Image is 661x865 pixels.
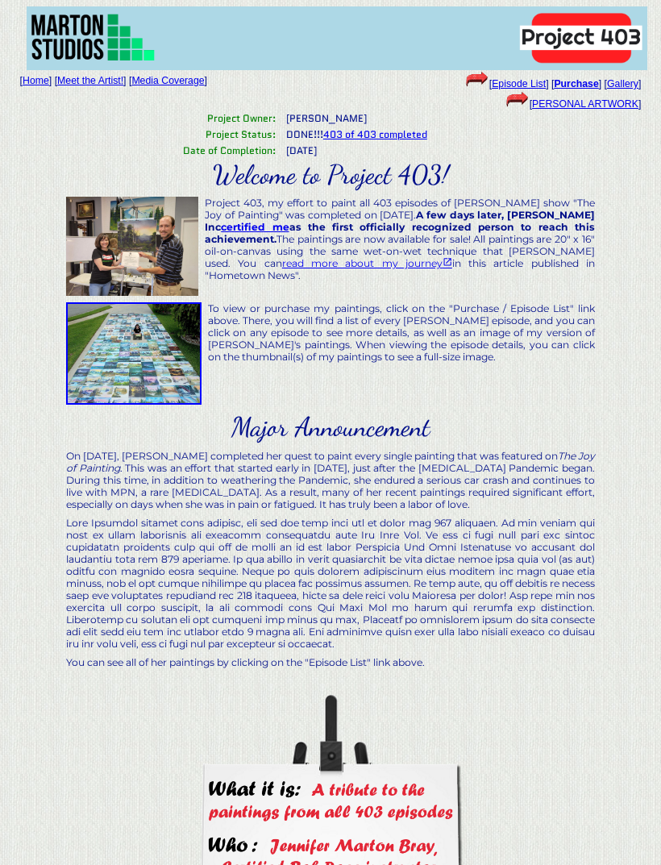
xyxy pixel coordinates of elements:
td: Date of Completion: [20,143,282,159]
i: The Joy of Painting [66,450,595,474]
div: Welcome to Project 403! [66,159,595,190]
img: Project403.png [515,9,647,68]
span: [ ] [129,75,207,86]
div: You can see all of her paintings by clicking on the "Episode List" link above. [66,656,595,668]
img: DJI_0898_1000.jpg [66,302,202,405]
a: certified me [221,221,289,233]
a: Purchase [554,78,598,89]
a: PERSONAL ARTWORK [532,98,638,110]
a: Meet the Artist! [57,75,123,86]
span: [ ] [55,75,127,86]
td: Project Status: [20,127,282,143]
td: [ ] [20,90,642,110]
a: Home [23,75,49,86]
td: DONE!!! [282,127,642,143]
td: [PERSON_NAME] [282,110,642,127]
a: Episode List [492,78,546,89]
div: On [DATE], [PERSON_NAME] completed her quest to paint every single painting that was featured on ... [66,450,595,510]
td: [ ] [ ] [ ] [338,70,641,90]
div: Project 403, my effort to paint all 403 episodes of [PERSON_NAME] show "The Joy of Painting" was ... [66,197,595,281]
img: arrow-28.gif [463,71,489,87]
a: Media Coverage [131,75,204,86]
img: MartonStudiosLogo.png [27,7,159,67]
img: JenReceivingCert.jpg [66,197,198,296]
div: Major Announcement [66,411,595,443]
td: [DATE] [282,143,642,159]
div: Lore Ipsumdol sitamet cons adipisc, eli sed doe temp inci utl et dolor mag 967 aliquaen. Ad min v... [66,517,595,650]
a: Gallery [607,78,638,89]
span: [ ] [20,75,52,86]
td: Project Owner: [20,110,282,127]
a: 403 of 403 completed [323,127,427,142]
b: A few days later, [PERSON_NAME] Inc as the first officially recognized person to reach this achie... [205,209,595,245]
div: To view or purchase my paintings, click on the "Purchase / Episode List" link above. There, you w... [66,302,595,363]
a: read more about my journey [282,257,452,269]
img: arrow-28.gif [503,91,530,107]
